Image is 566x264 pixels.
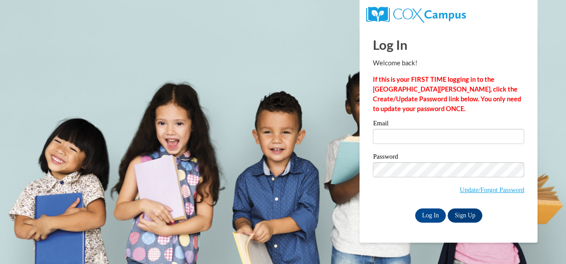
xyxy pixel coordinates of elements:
[460,186,524,193] a: Update/Forgot Password
[366,10,465,18] a: COX Campus
[448,208,482,223] a: Sign Up
[373,58,524,68] p: Welcome back!
[373,153,524,162] label: Password
[415,208,446,223] input: Log In
[366,7,465,23] img: COX Campus
[373,120,524,129] label: Email
[373,76,521,112] strong: If this is your FIRST TIME logging in to the [GEOGRAPHIC_DATA][PERSON_NAME], click the Create/Upd...
[373,36,524,54] h1: Log In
